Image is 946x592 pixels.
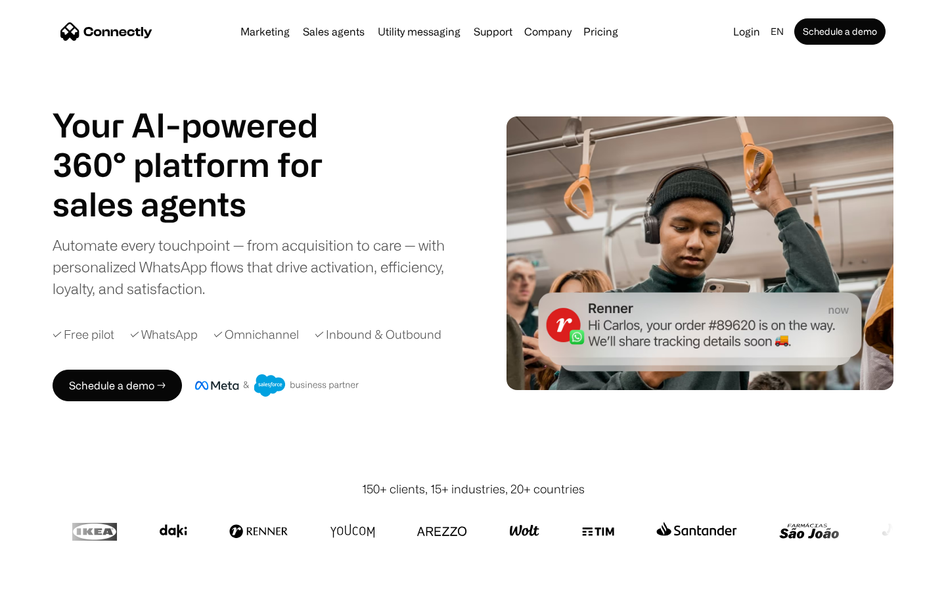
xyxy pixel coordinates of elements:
[53,326,114,343] div: ✓ Free pilot
[315,326,441,343] div: ✓ Inbound & Outbound
[578,26,623,37] a: Pricing
[26,569,79,587] ul: Language list
[372,26,466,37] a: Utility messaging
[468,26,518,37] a: Support
[195,374,359,397] img: Meta and Salesforce business partner badge.
[130,326,198,343] div: ✓ WhatsApp
[53,370,182,401] a: Schedule a demo →
[794,18,886,45] a: Schedule a demo
[53,184,355,224] div: carousel
[53,184,355,224] h1: sales agents
[728,22,765,41] a: Login
[13,568,79,587] aside: Language selected: English
[53,105,355,184] h1: Your AI-powered 360° platform for
[765,22,792,41] div: en
[235,26,295,37] a: Marketing
[60,22,152,41] a: home
[771,22,784,41] div: en
[362,480,585,498] div: 150+ clients, 15+ industries, 20+ countries
[298,26,370,37] a: Sales agents
[524,22,572,41] div: Company
[53,234,466,299] div: Automate every touchpoint — from acquisition to care — with personalized WhatsApp flows that driv...
[53,184,355,224] div: 1 of 4
[214,326,299,343] div: ✓ Omnichannel
[520,22,575,41] div: Company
